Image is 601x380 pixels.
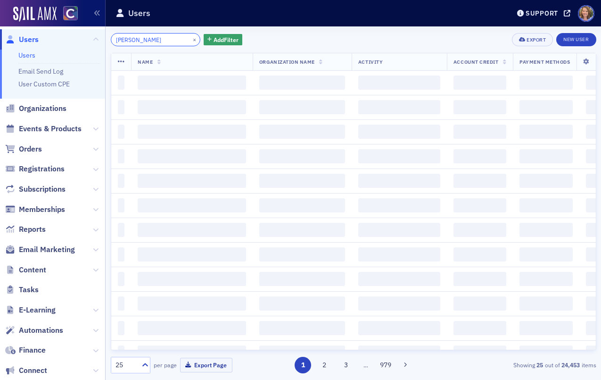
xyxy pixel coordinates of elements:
span: ‌ [259,247,345,262]
span: Activity [358,59,383,65]
span: Finance [19,345,46,355]
span: ‌ [138,149,246,163]
span: ‌ [519,346,573,360]
a: New User [556,33,596,46]
span: Orders [19,144,42,154]
span: ‌ [453,223,506,237]
span: ‌ [259,321,345,335]
span: ‌ [118,76,125,90]
span: Payment Methods [519,59,570,65]
span: ‌ [138,272,246,286]
span: ‌ [118,149,125,163]
span: ‌ [259,174,345,188]
h1: Users [128,8,150,19]
a: User Custom CPE [18,80,70,88]
strong: 24,453 [560,361,582,369]
span: ‌ [138,198,246,212]
span: ‌ [259,100,345,114]
a: Registrations [5,164,65,174]
span: ‌ [358,223,440,237]
span: ‌ [453,76,506,90]
span: ‌ [118,125,125,139]
button: 2 [316,357,333,373]
a: Content [5,265,46,275]
span: ‌ [453,321,506,335]
span: ‌ [519,198,573,212]
span: ‌ [358,76,440,90]
button: 3 [338,357,354,373]
span: ‌ [138,247,246,262]
span: ‌ [118,321,125,335]
a: Subscriptions [5,184,66,194]
a: Events & Products [5,124,82,134]
span: ‌ [259,149,345,163]
img: SailAMX [13,7,57,22]
span: ‌ [259,346,345,360]
div: Support [526,9,558,17]
a: Organizations [5,103,66,114]
span: ‌ [118,346,125,360]
span: ‌ [118,198,125,212]
span: ‌ [138,321,246,335]
span: ‌ [519,100,573,114]
span: ‌ [519,223,573,237]
a: Reports [5,224,46,235]
span: ‌ [259,272,345,286]
span: ‌ [358,296,440,311]
span: Content [19,265,46,275]
span: Reports [19,224,46,235]
span: Tasks [19,285,39,295]
a: Email Send Log [18,67,63,76]
a: Users [18,51,35,59]
span: ‌ [358,174,440,188]
span: ‌ [118,296,125,311]
span: ‌ [259,125,345,139]
span: ‌ [138,76,246,90]
span: ‌ [519,125,573,139]
div: Export [527,37,546,42]
button: × [190,35,199,43]
span: ‌ [358,198,440,212]
span: ‌ [118,174,125,188]
span: ‌ [453,100,506,114]
span: Memberships [19,204,65,215]
span: ‌ [259,296,345,311]
span: Subscriptions [19,184,66,194]
span: Automations [19,325,63,336]
a: Memberships [5,204,65,215]
span: Add Filter [214,35,239,44]
span: Organizations [19,103,66,114]
span: ‌ [138,223,246,237]
span: E-Learning [19,305,56,315]
a: Finance [5,345,46,355]
button: 1 [295,357,311,373]
span: ‌ [519,272,573,286]
span: ‌ [519,321,573,335]
span: Name [138,59,153,65]
span: ‌ [358,247,440,262]
span: ‌ [519,296,573,311]
span: ‌ [453,174,506,188]
span: ‌ [358,100,440,114]
a: E-Learning [5,305,56,315]
span: Organization Name [259,59,315,65]
span: ‌ [519,149,573,163]
button: Export [512,33,553,46]
span: ‌ [519,247,573,262]
span: Email Marketing [19,245,75,255]
span: ‌ [453,296,506,311]
span: Events & Products [19,124,82,134]
a: Users [5,34,39,45]
span: ‌ [453,198,506,212]
span: ‌ [358,125,440,139]
a: Email Marketing [5,245,75,255]
button: AddFilter [204,34,242,46]
span: ‌ [453,272,506,286]
span: ‌ [358,149,440,163]
span: ‌ [453,346,506,360]
span: ‌ [118,100,125,114]
span: ‌ [138,346,246,360]
span: ‌ [358,272,440,286]
div: 25 [115,360,136,370]
span: ‌ [118,223,125,237]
